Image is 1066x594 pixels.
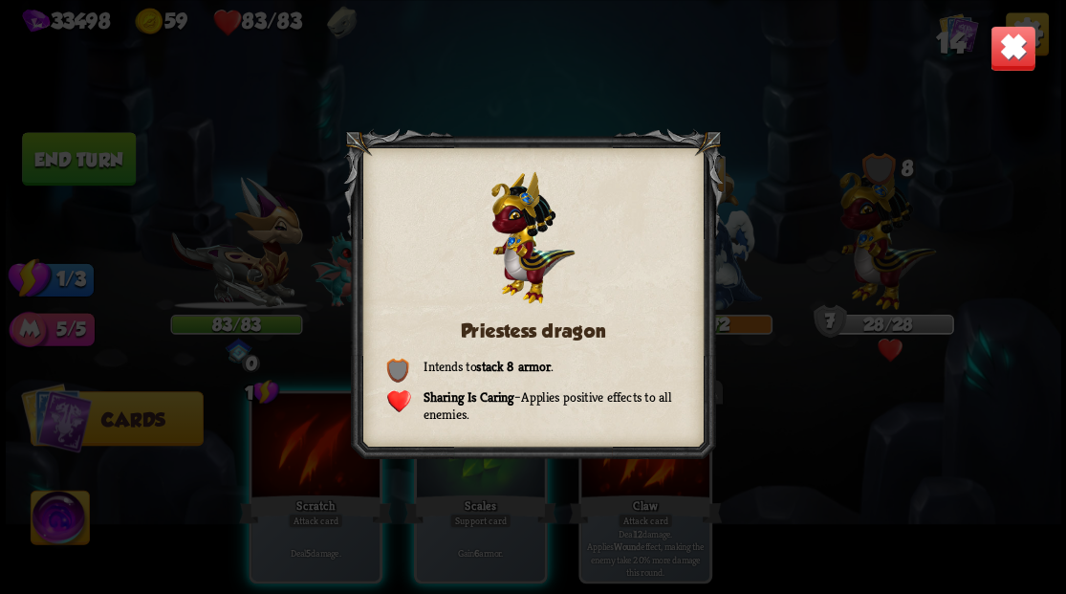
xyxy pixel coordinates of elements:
[476,358,551,375] b: stack 8 armor
[990,25,1035,71] img: close-button.png
[490,171,576,303] img: Priestess_Dragon.png
[386,319,680,341] h3: Priestess dragon
[386,388,411,413] img: health.png
[386,358,408,383] img: shield-icon.png
[424,388,514,406] b: Sharing Is Caring
[424,388,671,423] span: Applies positive effects to all enemies.
[386,358,680,380] p: Intends to .
[386,388,680,423] p: –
